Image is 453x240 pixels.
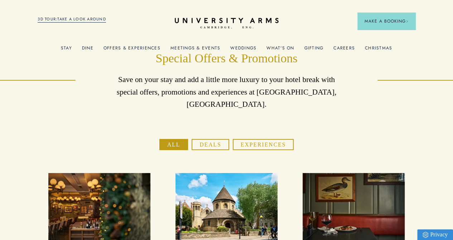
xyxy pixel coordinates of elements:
[266,45,294,55] a: What's On
[304,45,323,55] a: Gifting
[38,16,106,23] a: 3D TOUR:TAKE A LOOK AROUND
[159,139,188,150] button: All
[170,45,220,55] a: Meetings & Events
[333,45,355,55] a: Careers
[103,45,160,55] a: Offers & Experiences
[423,232,428,238] img: Privacy
[82,45,93,55] a: Dine
[417,229,453,240] a: Privacy
[406,20,408,23] img: Arrow icon
[365,18,408,24] span: Make a Booking
[113,50,340,66] h1: Special Offers & Promotions
[357,13,415,30] button: Make a BookingArrow icon
[230,45,256,55] a: Weddings
[192,139,229,150] button: Deals
[365,45,392,55] a: Christmas
[233,139,294,150] button: Experiences
[61,45,72,55] a: Stay
[113,73,340,110] p: Save on your stay and add a little more luxury to your hotel break with special offers, promotion...
[175,18,279,29] a: Home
